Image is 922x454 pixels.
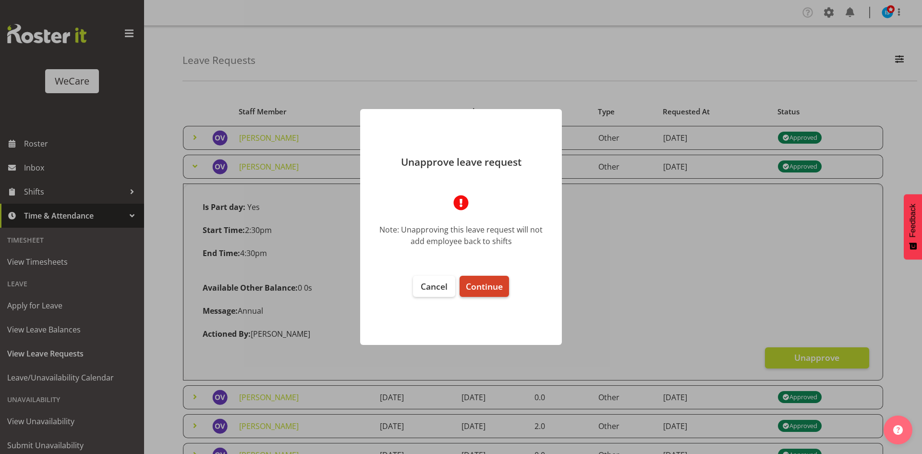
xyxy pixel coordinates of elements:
[421,281,448,292] span: Cancel
[370,157,552,167] p: Unapprove leave request
[909,204,917,237] span: Feedback
[466,281,503,292] span: Continue
[893,425,903,435] img: help-xxl-2.png
[413,276,455,297] button: Cancel
[904,194,922,259] button: Feedback - Show survey
[375,224,547,247] div: Note: Unapproving this leave request will not add employee back to shifts
[460,276,509,297] button: Continue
